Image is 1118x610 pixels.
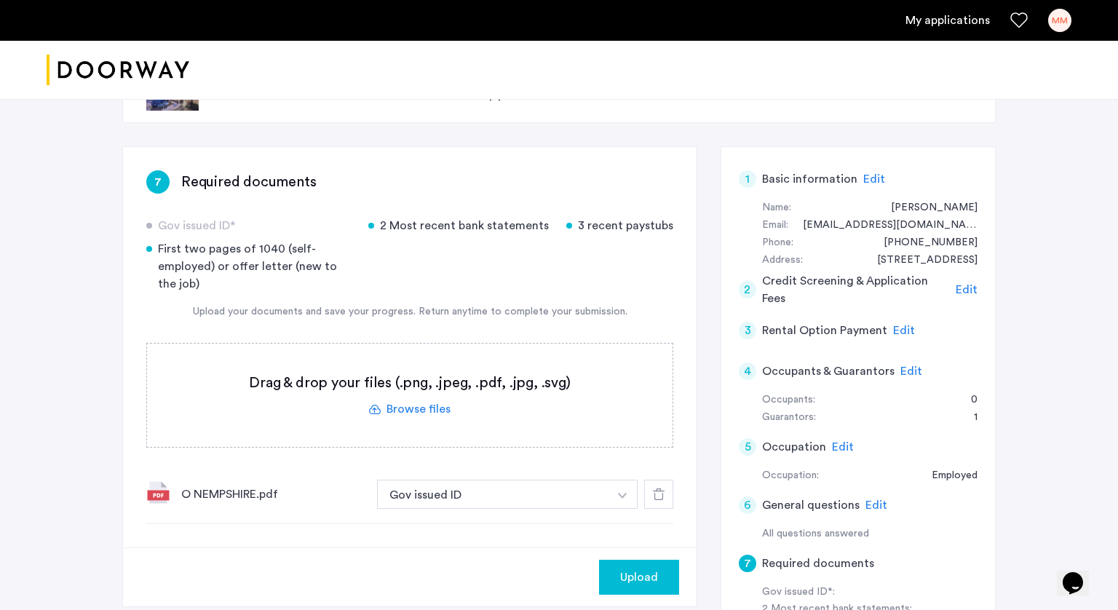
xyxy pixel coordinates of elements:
div: 5 [739,438,756,456]
button: button [608,480,638,509]
div: Email: [762,217,788,234]
button: button [599,560,679,595]
div: 0 [956,392,978,409]
div: morganjmcginnis@gmail.com [788,217,978,234]
h5: Occupants & Guarantors [762,363,895,380]
div: 3 recent paystubs [566,217,673,234]
span: $1450 [900,86,939,100]
h5: Basic information [762,170,857,188]
div: Morgan McGinnis [876,199,978,217]
span: Edit [865,499,887,511]
h5: Credit Screening & Application Fees [762,272,951,307]
div: Upload your documents and save your progress. Return anytime to complete your submission. [146,304,673,320]
div: 4 [739,363,756,380]
div: Phone: [762,234,793,252]
div: MM [1048,9,1071,32]
div: Address: [762,252,803,269]
div: 3 [739,322,756,339]
h3: Required documents [181,172,316,192]
div: Gov issued ID*: [762,584,945,601]
h5: Required documents [762,555,874,572]
div: 7 [146,170,170,194]
img: file [146,480,170,504]
div: 1 [739,170,756,188]
div: 2 [739,281,756,298]
div: +16035057249 [869,234,978,252]
img: arrow [618,493,627,499]
div: Name: [762,199,791,217]
div: 1 [959,409,978,427]
div: 7 [739,555,756,572]
div: Occupants: [762,392,815,409]
button: button [377,480,608,509]
a: My application [905,12,990,29]
div: All questions answered [762,526,978,543]
div: O NEMPSHIRE.pdf [181,486,365,503]
div: 2 Most recent bank statements [368,217,549,234]
div: Gov issued ID* [146,217,351,234]
h5: General questions [762,496,860,514]
iframe: chat widget [1057,552,1103,595]
div: 203 Kensington Road [863,252,978,269]
div: Occupation: [762,467,819,485]
h5: Occupation [762,438,826,456]
img: logo [47,43,189,98]
span: Edit [893,325,915,336]
div: Guarantors: [762,409,816,427]
h5: Rental Option Payment [762,322,887,339]
a: Cazamio logo [47,43,189,98]
span: Edit [832,441,854,453]
span: Edit [956,284,978,296]
span: Upload [620,569,658,586]
div: First two pages of 1040 (self-employed) or offer letter (new to the job) [146,240,351,293]
span: Edit [900,365,922,377]
span: Edit [863,173,885,185]
div: Employed [917,467,978,485]
div: 6 [739,496,756,514]
a: Favorites [1010,12,1028,29]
